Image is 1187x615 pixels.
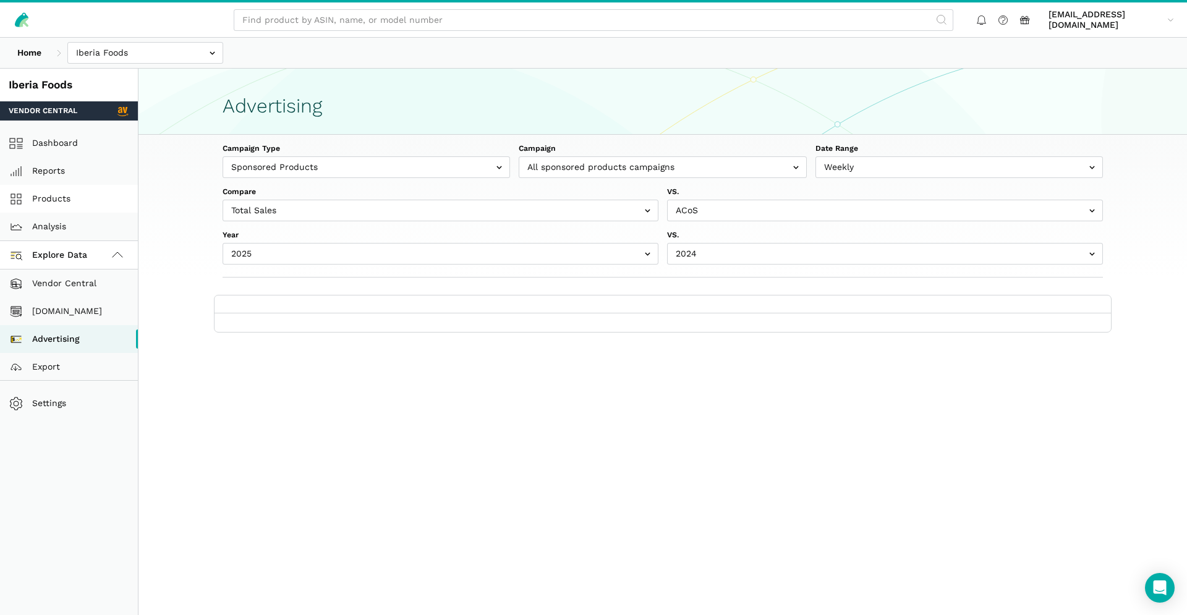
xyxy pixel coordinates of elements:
input: Sponsored Products [223,156,510,178]
label: VS. [667,187,1103,198]
input: All sponsored products campaigns [519,156,806,178]
a: [EMAIL_ADDRESS][DOMAIN_NAME] [1044,7,1178,33]
label: Campaign [519,143,806,155]
span: Explore Data [13,248,87,263]
h1: Advertising [223,95,1103,117]
input: 2025 [223,243,658,265]
div: Open Intercom Messenger [1145,573,1175,603]
input: Iberia Foods [67,42,223,64]
label: Date Range [815,143,1103,155]
label: Compare [223,187,658,198]
label: Year [223,230,658,241]
input: Weekly [815,156,1103,178]
input: ACoS [667,200,1103,221]
div: Iberia Foods [9,77,129,93]
input: Find product by ASIN, name, or model number [234,9,953,31]
span: Vendor Central [9,106,77,117]
label: VS. [667,230,1103,241]
a: Home [9,42,50,64]
input: 2024 [667,243,1103,265]
label: Campaign Type [223,143,510,155]
input: Total Sales [223,200,658,221]
span: [EMAIL_ADDRESS][DOMAIN_NAME] [1049,9,1163,31]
